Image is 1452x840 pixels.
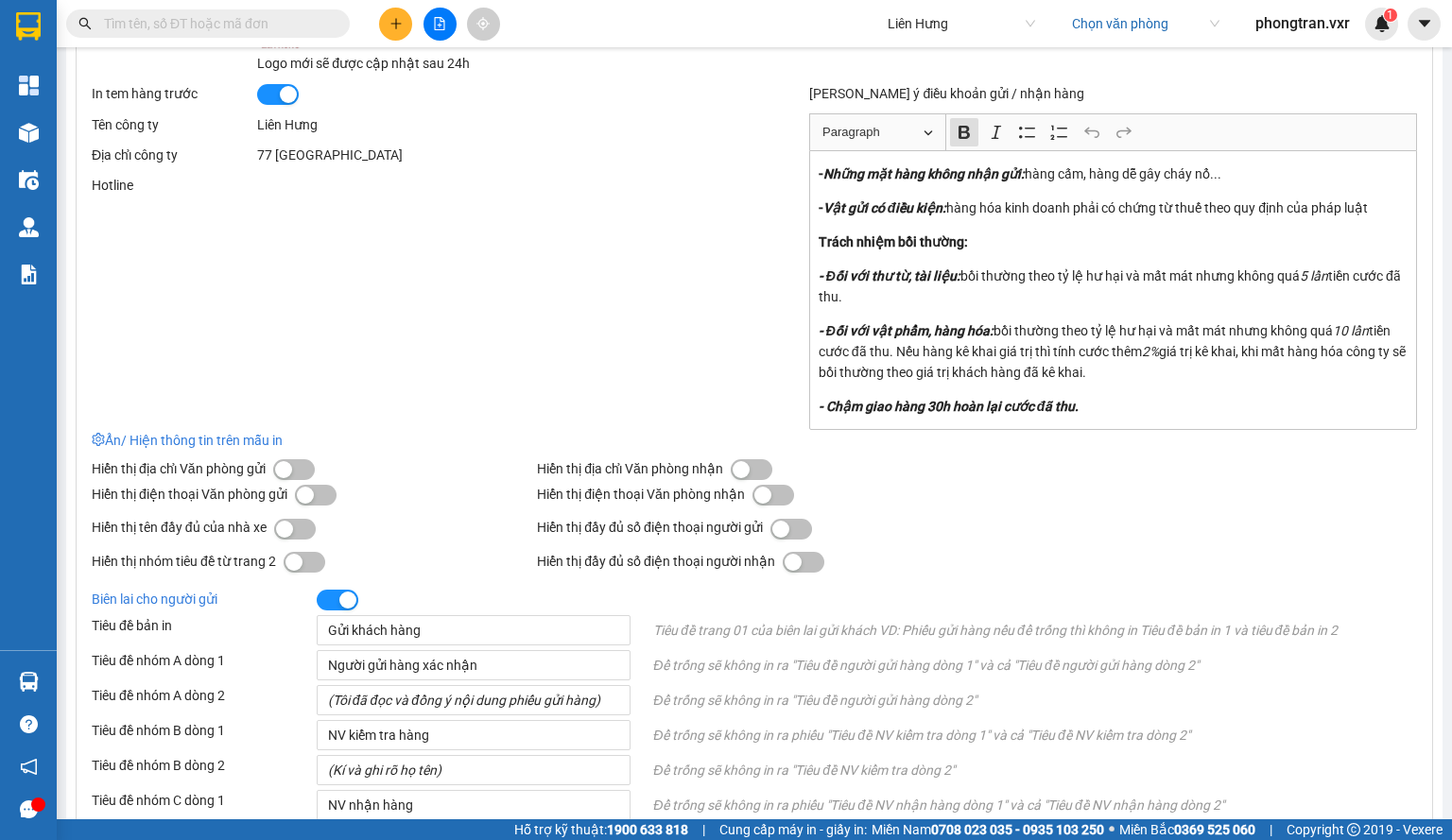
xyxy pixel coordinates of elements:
[537,487,745,502] span: Hiển thị điện thoại Văn phòng nhận
[1270,819,1272,840] span: |
[80,790,305,811] div: Tiêu đề nhóm C dòng 1
[92,145,257,165] div: Địa chỉ công ty
[476,17,490,30] span: aim
[872,819,1104,840] span: Miền Nam
[19,265,39,284] img: solution-icon
[1408,8,1441,41] button: caret-down
[514,819,688,840] span: Hỗ trợ kỹ thuật:
[92,430,1417,451] div: Ẩn/ Hiện thông tin trên mẫu in
[642,795,1428,815] div: Để trống sẽ không in ra phiếu "Tiêu đề NV nhận hàng dòng 1" và cả "Tiêu đề NV nhận hàng dòng 2"
[423,8,457,41] button: file-add
[1109,826,1115,833] span: ⚪️
[819,200,823,215] strong: -
[1416,15,1433,32] span: caret-down
[823,200,947,215] strong: Vật gửi có điều kiện:
[92,554,276,569] span: Hiển thị nhóm tiêu đề từ trang 2
[888,9,1035,38] span: Liên Hưng
[642,760,1428,780] div: Để trống sẽ không in ra "Tiêu đề NV kiểm tra dòng 2"
[537,461,723,476] span: Hiển thị địa chỉ Văn phòng nhận
[92,114,257,135] div: Tên công ty
[92,461,266,476] span: Hiển thị địa chỉ Văn phòng gửi
[1333,323,1369,338] i: 10 lần
[78,17,92,30] span: search
[642,620,1428,641] div: Tiêu đề trang 01 của biên lai gửi khách VD: Phiếu gửi hàng nếu để trống thì không in Tiêu đề bản ...
[819,320,1409,383] p: bồi thường theo tỷ lệ hư hại và mất mát nhưng không quá tiền cước đã thu. Nếu hàng kê khai giá tr...
[20,800,38,818] span: message
[433,17,446,30] span: file-add
[257,114,754,135] div: Liên Hưng
[104,13,327,34] input: Tìm tên, số ĐT hoặc mã đơn
[20,758,38,776] span: notification
[819,266,1409,307] p: bồi thường theo tỷ lệ hư hại và mất mát nhưng không quá tiền cước đã thu.
[1374,15,1391,32] img: icon-new-feature
[1347,823,1360,836] span: copyright
[80,615,305,636] div: Tiêu đề bản in
[80,650,305,671] div: Tiêu đề nhóm A dòng 1
[642,690,1428,711] div: Để trống sẽ không in ra "Tiêu đề người gửi hàng dòng 2"
[92,83,257,104] div: In tem hàng trước
[819,323,994,338] strong: - Đối với vật phẩm, hàng hóa:
[19,217,39,237] img: warehouse-icon
[80,685,305,706] div: Tiêu đề nhóm A dòng 2
[1300,268,1328,283] i: 5 lần
[819,268,960,283] strong: - Đối với thư từ, tài liệu:
[389,17,403,30] span: plus
[537,520,762,535] span: Hiển thị đầy đủ số điện thoại người gửi
[1119,819,1255,840] span: Miền Bắc
[642,655,1428,676] div: Để trống sẽ không in ra "Tiêu đề người gửi hàng dòng 1" và cả "Tiêu đề người gửi hàng dòng 2"
[719,819,867,840] span: Cung cấp máy in - giấy in:
[642,725,1428,746] div: Để trống sẽ không in ra phiếu "Tiêu đề NV kiểm tra dòng 1" và cả "Tiêu đề NV kiểm tra dòng 2"
[1174,822,1255,837] strong: 0369 525 060
[80,755,305,776] div: Tiêu đề nhóm B dòng 2
[19,123,39,143] img: warehouse-icon
[819,166,823,181] strong: -
[823,166,1025,181] strong: Những mặt hàng không nhận gửi:
[537,554,774,569] span: Hiển thị đầy đủ số điện thoại người nhận
[92,433,105,446] span: setting
[809,86,1084,101] span: [PERSON_NAME] ý điều khoản gửi / nhận hàng
[20,715,38,733] span: question-circle
[931,822,1104,837] strong: 0708 023 035 - 0935 103 250
[1384,9,1397,22] sup: 1
[1387,9,1393,22] span: 1
[814,118,942,147] button: Paragraph
[92,175,257,196] div: Hotline
[92,520,267,535] span: Hiển thị tên đầy đủ của nhà xe
[257,53,754,74] div: Logo mới sẽ được cập nhật sau 24h
[819,163,1409,184] p: hàng cấm, hàng dễ gây cháy nổ...
[702,819,705,840] span: |
[467,8,500,41] button: aim
[16,12,41,41] img: logo-vxr
[257,145,754,165] div: 77 [GEOGRAPHIC_DATA]
[80,589,305,609] div: Biên lai cho người gửi
[92,487,287,502] span: Hiển thị điện thoại Văn phòng gửi
[819,399,1080,414] strong: - Chậm giao hàng 30h hoàn lại cước đã thu.
[822,121,921,144] span: Paragraph
[809,150,1417,429] div: Rich Text Editor, main
[819,234,968,249] strong: Trách nhiệm bồi thường:
[1142,344,1159,359] i: 2%
[19,672,39,692] img: warehouse-icon
[1240,11,1365,35] span: phongtran.vxr
[19,170,39,190] img: warehouse-icon
[379,8,412,41] button: plus
[19,76,39,95] img: dashboard-icon
[819,197,1409,218] p: hàng hóa kinh doanh phải có chứng từ thuế theo quy định của pháp luật
[80,720,305,741] div: Tiêu đề nhóm B dòng 1
[607,822,688,837] strong: 1900 633 818
[809,113,1417,150] div: Editor toolbar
